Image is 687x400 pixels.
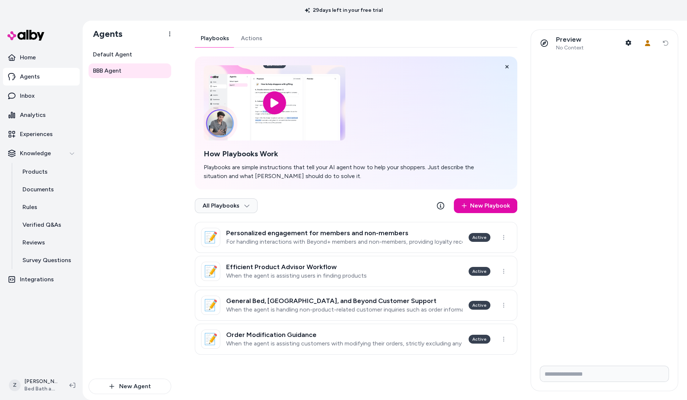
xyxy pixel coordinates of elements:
div: Active [469,233,490,242]
a: Agents [3,68,80,86]
p: Survey Questions [23,256,71,265]
p: When the agent is assisting customers with modifying their orders, strictly excluding any informa... [226,340,463,347]
a: Inbox [3,87,80,105]
input: Write your prompt here [540,366,669,382]
a: 📝Order Modification GuidanceWhen the agent is assisting customers with modifying their orders, st... [195,324,517,355]
p: Home [20,53,36,62]
h3: Efficient Product Advisor Workflow [226,263,367,271]
a: Verified Q&As [15,216,80,234]
a: Actions [235,29,268,47]
span: Bed Bath and Beyond [24,385,58,393]
div: 📝 [201,330,220,349]
div: 📝 [201,228,220,247]
button: New Agent [89,379,171,394]
a: Analytics [3,106,80,124]
p: Verified Q&As [23,220,61,229]
span: BBB Agent [93,66,121,75]
div: 📝 [201,262,220,281]
p: Products [23,167,48,176]
p: 29 days left in your free trial [300,7,387,14]
p: For handling interactions with Beyond+ members and non-members, providing loyalty recognition for... [226,238,463,246]
p: Analytics [20,111,46,119]
a: Products [15,163,80,181]
a: Documents [15,181,80,198]
span: All Playbooks [203,202,250,209]
a: Rules [15,198,80,216]
p: [PERSON_NAME] [24,378,58,385]
a: Default Agent [89,47,171,62]
p: Experiences [20,130,53,139]
p: Inbox [20,91,35,100]
h3: General Bed, [GEOGRAPHIC_DATA], and Beyond Customer Support [226,297,463,305]
p: When the agent is assisting users in finding products [226,272,367,279]
button: Knowledge [3,145,80,162]
a: 📝Efficient Product Advisor WorkflowWhen the agent is assisting users in finding productsActive [195,256,517,287]
span: Z [9,379,21,391]
a: Reviews [15,234,80,251]
p: Integrations [20,275,54,284]
a: BBB Agent [89,63,171,78]
h1: Agents [87,28,122,39]
p: Agents [20,72,40,81]
h3: Order Modification Guidance [226,331,463,338]
a: New Playbook [454,198,517,213]
a: Survey Questions [15,251,80,269]
p: Documents [23,185,54,194]
p: When the agent is handling non-product-related customer inquiries such as order information, ship... [226,306,463,313]
p: Preview [556,35,584,44]
p: Knowledge [20,149,51,158]
a: Experiences [3,125,80,143]
p: Reviews [23,238,45,247]
div: Active [469,267,490,276]
div: Active [469,301,490,310]
h3: Personalized engagement for members and non-members [226,229,463,237]
p: Rules [23,203,37,212]
img: alby Logo [7,30,44,41]
a: 📝General Bed, [GEOGRAPHIC_DATA], and Beyond Customer SupportWhen the agent is handling non-produc... [195,290,517,321]
a: Integrations [3,271,80,288]
button: All Playbooks [195,198,258,213]
div: 📝 [201,296,220,315]
a: Home [3,49,80,66]
a: 📝Personalized engagement for members and non-membersFor handling interactions with Beyond+ member... [195,222,517,253]
p: Playbooks are simple instructions that tell your AI agent how to help your shoppers. Just describ... [204,163,487,181]
div: Active [469,335,490,344]
span: Default Agent [93,50,132,59]
span: No Context [556,45,584,51]
a: Playbooks [195,29,235,47]
button: Z[PERSON_NAME]Bed Bath and Beyond [4,373,63,397]
h2: How Playbooks Work [204,149,487,159]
